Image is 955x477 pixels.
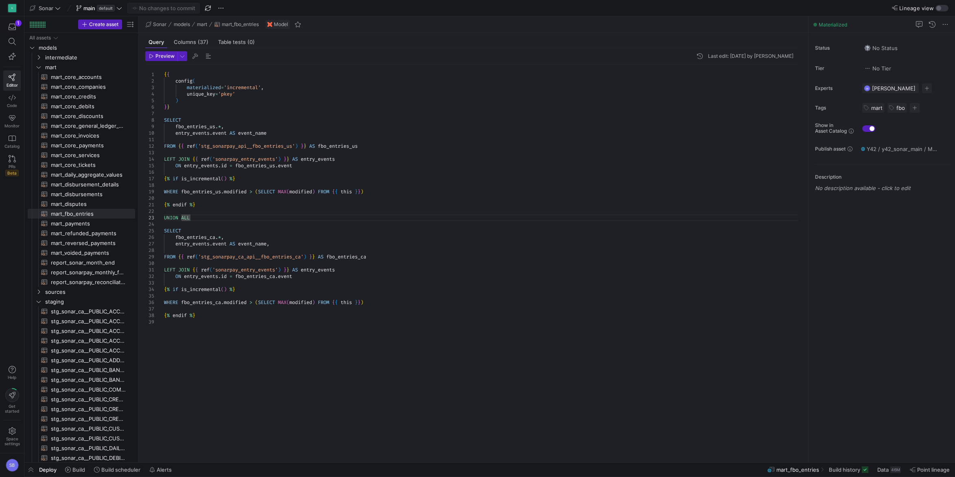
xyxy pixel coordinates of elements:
button: SB [3,457,21,474]
p: Description [815,174,952,180]
a: stg_sonar_ca__PUBLIC_COMPANIES​​​​​​​​​​ [28,385,135,394]
button: models [172,20,192,29]
a: mart_payments​​​​​​​​​​ [28,219,135,228]
button: Sonar [144,20,168,29]
span: WHERE [164,188,178,195]
span: JOIN [178,156,190,162]
button: No tierNo Tier [862,63,893,74]
a: mart_disbursements​​​​​​​​​​ [28,189,135,199]
span: stg_sonar_ca__PUBLIC_CUSTOM_FIELDS​​​​​​​​​​ [51,434,126,443]
span: stg_sonar_ca__PUBLIC_CREDIT_CARDS​​​​​​​​​​ [51,405,126,414]
span: FROM [318,188,329,195]
span: ( [221,175,224,182]
a: stg_sonar_ca__PUBLIC_ACCOUNTS​​​​​​​​​​ [28,346,135,355]
span: { [167,71,170,78]
button: Build history [825,463,872,477]
a: stg_sonar_ca__PUBLIC_CREDIT_CARD_PROCESSORS​​​​​​​​​​ [28,394,135,404]
div: Press SPACE to select this row. [28,92,135,101]
span: Model [274,22,288,27]
a: stg_sonar_ca__PUBLIC_CUSTOM_FIELD_DATA​​​​​​​​​​ [28,424,135,433]
span: Tier [815,66,856,71]
a: Monitor [3,111,21,131]
span: Build history [829,466,860,473]
span: Monitor [4,123,20,128]
span: Build [72,466,85,473]
span: event [278,162,292,169]
span: report_sonar_month_end​​​​​​​​​​ [51,258,126,267]
a: stg_sonar_ca__PUBLIC_ACCOUNT_TYPES​​​​​​​​​​ [28,336,135,346]
span: mart_core_tickets​​​​​​​​​​ [51,160,126,170]
p: No description available - click to edit [815,185,952,191]
div: 21 [145,201,154,208]
span: report_sonarpay_reconciliation​​​​​​​​​​ [51,278,126,287]
a: mart_refunded_payments​​​​​​​​​​ [28,228,135,238]
div: Press SPACE to select this row. [28,287,135,297]
span: { [335,188,338,195]
div: Press SPACE to select this row. [28,179,135,189]
span: config [175,78,192,84]
span: stg_sonar_ca__PUBLIC_ACCOUNT_TYPES​​​​​​​​​​ [51,336,126,346]
a: mart_core_invoices​​​​​​​​​​ [28,131,135,140]
div: Press SPACE to select this row. [28,121,135,131]
button: maindefault [74,3,124,13]
span: staging [45,297,134,306]
span: Experts [815,85,856,91]
div: 18 [145,182,154,188]
span: { [195,156,198,162]
div: 20 [145,195,154,201]
span: entry_events [301,156,335,162]
span: = [229,162,232,169]
div: 5 [145,97,154,104]
button: Alerts [146,463,175,477]
div: 7 [145,110,154,117]
span: } [301,143,304,149]
span: % [167,201,170,208]
button: mart [195,20,209,29]
div: Press SPACE to select this row. [28,189,135,199]
span: FROM [164,143,175,149]
span: mart_core_services​​​​​​​​​​ [51,151,126,160]
span: Space settings [4,436,20,446]
a: stg_sonar_ca__PUBLIC_BANK_ACCOUNTS​​​​​​​​​​ [28,375,135,385]
div: Press SPACE to select this row. [28,62,135,72]
a: stg_sonar_ca__PUBLIC_CUSTOM_FIELDS​​​​​​​​​​ [28,433,135,443]
a: mart_core_credits​​​​​​​​​​ [28,92,135,101]
a: stg_sonar_ca__PUBLIC_DEBITS​​​​​​​​​​ [28,453,135,463]
span: mart_disbursement_details​​​​​​​​​​ [51,180,126,189]
span: mart_reversed_payments​​​​​​​​​​ [51,238,126,248]
button: Build scheduler [90,463,144,477]
span: stg_sonar_ca__PUBLIC_ADDRESSES​​​​​​​​​​ [51,356,126,365]
div: 8 [145,117,154,123]
span: { [181,143,184,149]
button: No statusNo Status [862,43,900,53]
a: mart_core_general_ledger_codes​​​​​​​​​​ [28,121,135,131]
div: Press SPACE to select this row. [28,199,135,209]
span: id [221,162,227,169]
div: 2 [145,78,154,84]
span: Materialized [819,22,847,28]
span: } [232,175,235,182]
span: Help [7,375,17,380]
div: Press SPACE to select this row. [28,160,135,170]
div: 9 [145,123,154,130]
span: Query [149,39,164,45]
div: 17 [145,175,154,182]
div: Press SPACE to select this row. [28,43,135,53]
span: mart_fbo_entries [222,22,259,27]
span: fbo [896,105,905,111]
div: 3 [145,84,154,91]
div: Press SPACE to select this row. [28,111,135,121]
div: 25 [145,228,154,234]
img: No tier [864,65,871,72]
span: SELECT [164,117,181,123]
a: mart_core_debits​​​​​​​​​​ [28,101,135,111]
span: 'pkey' [218,91,235,97]
span: Table tests [218,39,255,45]
span: Catalog [4,144,20,149]
span: % [167,175,170,182]
span: Alerts [157,466,172,473]
a: stg_sonar_ca__PUBLIC_ACCOUNT_ACCOUNT_GROUP​​​​​​​​​​ [28,306,135,316]
span: ) [224,175,227,182]
a: mart_core_companies​​​​​​​​​​ [28,82,135,92]
span: models [174,22,190,27]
